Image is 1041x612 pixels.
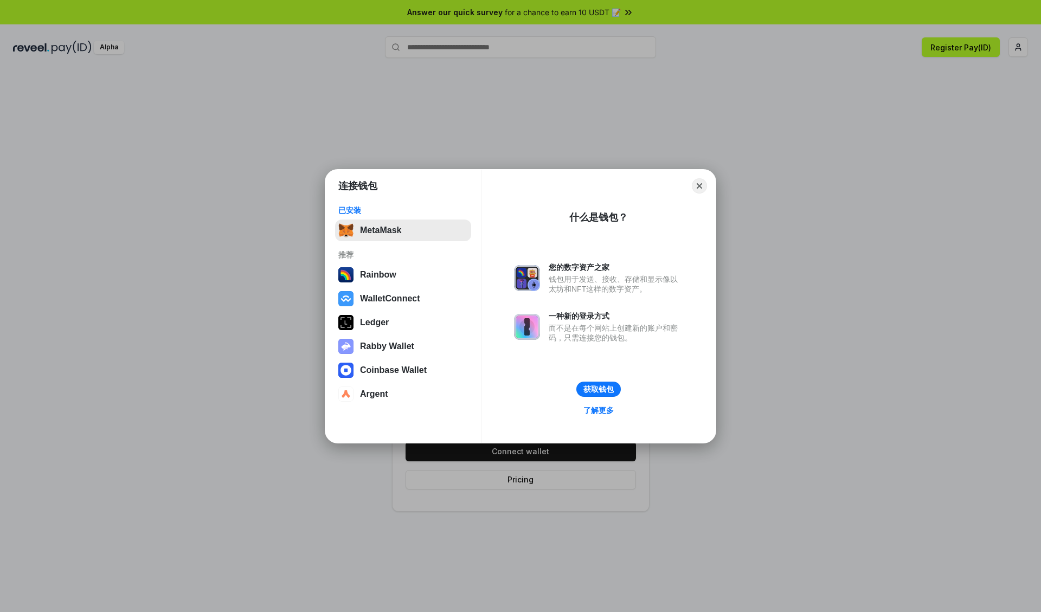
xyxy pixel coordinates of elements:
[360,294,420,304] div: WalletConnect
[338,315,354,330] img: svg+xml,%3Csvg%20xmlns%3D%22http%3A%2F%2Fwww.w3.org%2F2000%2Fsvg%22%20width%3D%2228%22%20height%3...
[692,178,707,194] button: Close
[335,336,471,357] button: Rabby Wallet
[549,311,683,321] div: 一种新的登录方式
[514,265,540,291] img: svg+xml,%3Csvg%20xmlns%3D%22http%3A%2F%2Fwww.w3.org%2F2000%2Fsvg%22%20fill%3D%22none%22%20viewBox...
[338,291,354,306] img: svg+xml,%3Csvg%20width%3D%2228%22%20height%3D%2228%22%20viewBox%3D%220%200%2028%2028%22%20fill%3D...
[338,339,354,354] img: svg+xml,%3Csvg%20xmlns%3D%22http%3A%2F%2Fwww.w3.org%2F2000%2Fsvg%22%20fill%3D%22none%22%20viewBox...
[583,384,614,394] div: 获取钱包
[335,288,471,310] button: WalletConnect
[338,250,468,260] div: 推荐
[360,318,389,327] div: Ledger
[338,223,354,238] img: svg+xml,%3Csvg%20fill%3D%22none%22%20height%3D%2233%22%20viewBox%3D%220%200%2035%2033%22%20width%...
[549,262,683,272] div: 您的数字资产之家
[576,382,621,397] button: 获取钱包
[360,365,427,375] div: Coinbase Wallet
[338,267,354,282] img: svg+xml,%3Csvg%20width%3D%22120%22%20height%3D%22120%22%20viewBox%3D%220%200%20120%20120%22%20fil...
[338,386,354,402] img: svg+xml,%3Csvg%20width%3D%2228%22%20height%3D%2228%22%20viewBox%3D%220%200%2028%2028%22%20fill%3D...
[583,405,614,415] div: 了解更多
[335,312,471,333] button: Ledger
[549,323,683,343] div: 而不是在每个网站上创建新的账户和密码，只需连接您的钱包。
[360,342,414,351] div: Rabby Wallet
[338,363,354,378] img: svg+xml,%3Csvg%20width%3D%2228%22%20height%3D%2228%22%20viewBox%3D%220%200%2028%2028%22%20fill%3D...
[569,211,628,224] div: 什么是钱包？
[335,220,471,241] button: MetaMask
[335,383,471,405] button: Argent
[577,403,620,417] a: 了解更多
[338,179,377,192] h1: 连接钱包
[360,270,396,280] div: Rainbow
[514,314,540,340] img: svg+xml,%3Csvg%20xmlns%3D%22http%3A%2F%2Fwww.w3.org%2F2000%2Fsvg%22%20fill%3D%22none%22%20viewBox...
[338,205,468,215] div: 已安装
[335,264,471,286] button: Rainbow
[360,226,401,235] div: MetaMask
[360,389,388,399] div: Argent
[335,359,471,381] button: Coinbase Wallet
[549,274,683,294] div: 钱包用于发送、接收、存储和显示像以太坊和NFT这样的数字资产。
